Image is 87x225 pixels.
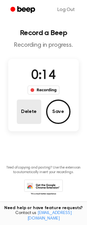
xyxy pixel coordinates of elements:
a: Log Out [51,2,81,17]
span: Contact us [4,211,83,221]
p: Recording in progress. [5,42,82,49]
h1: Record a Beep [5,29,82,37]
a: Beep [6,4,41,16]
button: Save Audio Record [46,100,71,124]
span: 0:14 [31,69,56,82]
p: Tired of copying and pasting? Use the extension to automatically insert your recordings. [5,165,82,175]
a: [EMAIL_ADDRESS][DOMAIN_NAME] [27,211,72,221]
div: Recording [27,85,60,95]
button: Delete Audio Record [17,100,41,124]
